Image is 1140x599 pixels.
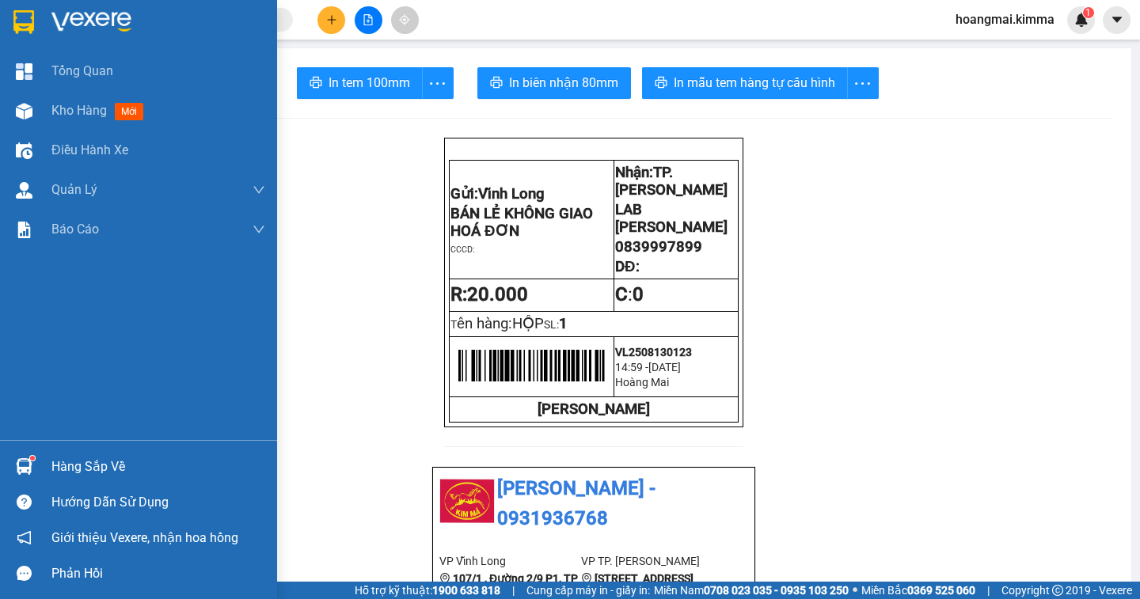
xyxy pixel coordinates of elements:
span: In mẫu tem hàng tự cấu hình [674,73,835,93]
button: printerIn tem 100mm [297,67,423,99]
sup: 1 [30,456,35,461]
span: Cung cấp máy in - giấy in: [526,582,650,599]
button: more [847,67,879,99]
span: ⚪️ [853,587,857,593]
img: warehouse-icon [16,103,32,119]
strong: C [615,283,628,305]
span: mới [115,103,143,120]
span: environment [439,573,450,584]
span: 1 [559,315,568,332]
span: VL2508130123 [615,346,692,358]
span: SL: [544,318,559,331]
span: caret-down [1110,13,1124,27]
span: Gửi: [450,185,545,203]
span: hoangmai.kimma [943,9,1067,29]
span: DĐ: [615,258,639,275]
strong: [PERSON_NAME] [538,400,650,418]
button: aim [391,6,419,34]
span: question-circle [17,495,32,510]
span: 14:59 - [615,361,648,373]
span: aim [399,14,410,25]
strong: 0708 023 035 - 0935 103 250 [704,584,849,597]
span: printer [655,76,667,91]
span: In tem 100mm [329,73,410,93]
span: Quản Lý [51,180,97,199]
button: caret-down [1103,6,1130,34]
sup: 1 [1083,7,1094,18]
img: warehouse-icon [16,142,32,159]
span: printer [490,76,503,91]
li: VP TP. [PERSON_NAME] [581,552,723,570]
strong: 0369 525 060 [907,584,975,597]
span: message [17,566,32,581]
span: | [987,582,990,599]
img: icon-new-feature [1074,13,1089,27]
span: file-add [363,14,374,25]
li: [PERSON_NAME] - 0931936768 [439,474,748,533]
button: printerIn mẫu tem hàng tự cấu hình [642,67,848,99]
span: Miền Nam [654,582,849,599]
img: logo.jpg [439,474,495,529]
span: Hỗ trợ kỹ thuật: [355,582,500,599]
span: down [253,184,265,196]
span: Miền Bắc [861,582,975,599]
div: Phản hồi [51,562,265,586]
img: dashboard-icon [16,63,32,80]
span: Báo cáo [51,219,99,239]
span: Nhận: [615,164,728,199]
strong: R: [450,283,528,305]
span: notification [17,530,32,545]
div: Hướng dẫn sử dụng [51,491,265,514]
span: Hoàng Mai [615,376,669,389]
span: printer [310,76,322,91]
span: Giới thiệu Vexere, nhận hoa hồng [51,528,238,548]
img: warehouse-icon [16,182,32,199]
span: Kho hàng [51,103,107,118]
span: more [423,74,453,93]
span: ên hàng: [457,315,544,332]
img: logo-vxr [13,10,34,34]
span: Điều hành xe [51,140,128,160]
button: more [422,67,454,99]
span: LAB [PERSON_NAME] [615,201,728,236]
span: CCCD: [450,245,475,255]
span: 1 [1085,7,1091,18]
span: down [253,223,265,236]
span: Tổng Quan [51,61,113,81]
span: In biên nhận 80mm [509,73,618,93]
button: printerIn biên nhận 80mm [477,67,631,99]
span: 0839997899 [615,238,702,256]
span: T [450,318,544,331]
span: [DATE] [648,361,681,373]
span: BÁN LẺ KHÔNG GIAO HOÁ ĐƠN [450,205,593,240]
span: : [615,283,644,305]
span: Vĩnh Long [478,185,545,203]
li: VP Vĩnh Long [439,552,581,570]
img: solution-icon [16,222,32,238]
span: more [848,74,878,93]
div: Hàng sắp về [51,455,265,479]
button: file-add [355,6,382,34]
span: environment [581,573,592,584]
span: copyright [1052,585,1063,596]
span: 0 [633,283,644,305]
span: plus [326,14,337,25]
span: 20.000 [467,283,528,305]
strong: 1900 633 818 [432,584,500,597]
span: HỘP [512,315,544,332]
span: | [512,582,515,599]
button: plus [317,6,345,34]
span: TP. [PERSON_NAME] [615,164,728,199]
img: warehouse-icon [16,458,32,475]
